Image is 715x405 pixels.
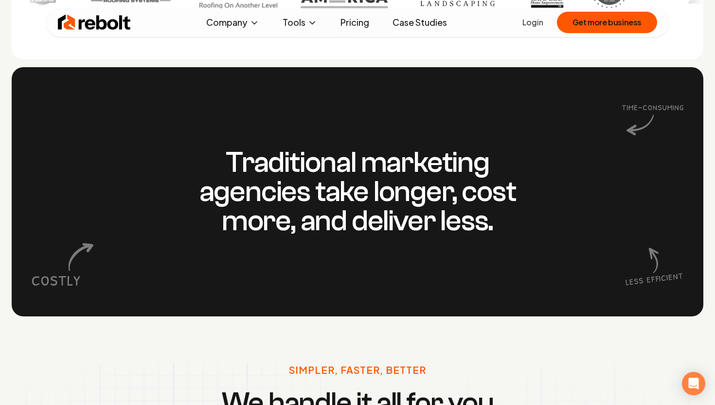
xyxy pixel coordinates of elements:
button: Tools [275,13,325,32]
div: Open Intercom Messenger [682,372,705,395]
h3: Traditional marketing agencies take longer, cost more, and deliver less. [171,148,544,236]
p: Simpler, Faster, Better [289,363,426,377]
img: Rebolt Logo [58,13,131,32]
button: Get more business [557,12,657,33]
a: Case Studies [385,13,455,32]
button: Company [198,13,267,32]
a: Pricing [333,13,377,32]
a: Login [522,17,543,28]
